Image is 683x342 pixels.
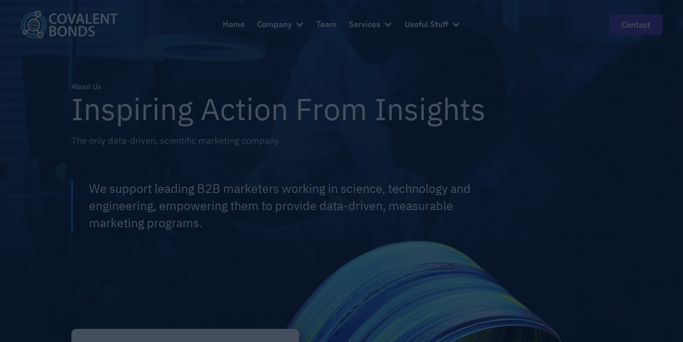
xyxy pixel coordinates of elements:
div: Company [257,18,292,31]
a: home [20,10,118,38]
div: Services [349,12,393,37]
div: Team [316,18,337,31]
img: Covalent Bonds White / Teal Logo [20,10,118,38]
div: Services [349,18,380,31]
a: contact [609,14,663,35]
div: Useful Stuff [405,12,460,37]
div: We support leading B2B marketers working in science, technology and engineering, empowering them ... [89,180,510,231]
div: Useful Stuff [405,18,448,31]
div: The only data-driven, scientific marketing company [71,134,279,147]
h1: Inspiring Action From Insights [71,92,486,126]
div: About Us [71,81,101,92]
a: Team [316,12,337,37]
a: Home [223,12,245,37]
div: Company [257,12,304,37]
div: Home [223,18,245,31]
